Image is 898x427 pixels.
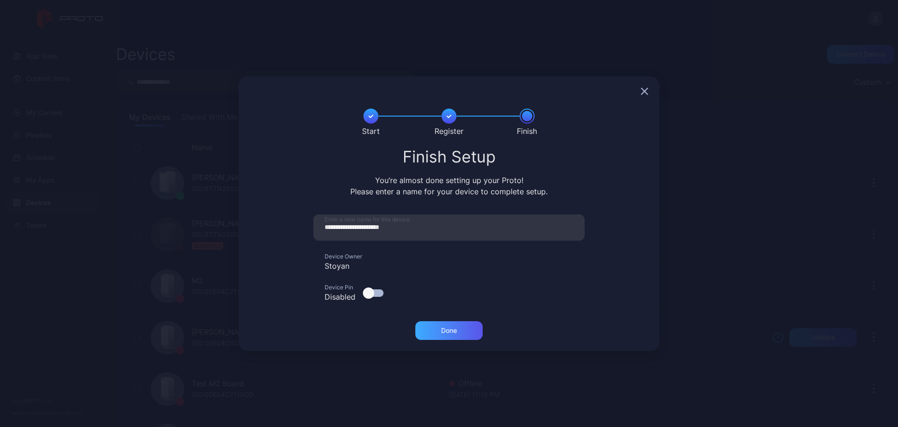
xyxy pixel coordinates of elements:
[415,321,483,340] button: Done
[441,327,457,334] div: Done
[338,175,560,186] div: You’re almost done setting up your Proto!
[313,291,355,302] div: Disabled
[313,284,355,291] div: Device Pin
[313,214,585,241] input: Enter a new name for this device
[313,260,585,272] div: Stoyan
[250,148,648,165] div: Finish Setup
[435,125,463,137] div: Register
[338,186,560,197] div: Please enter a name for your device to complete setup.
[313,253,585,260] div: Device Owner
[517,125,537,137] div: Finish
[362,125,380,137] div: Start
